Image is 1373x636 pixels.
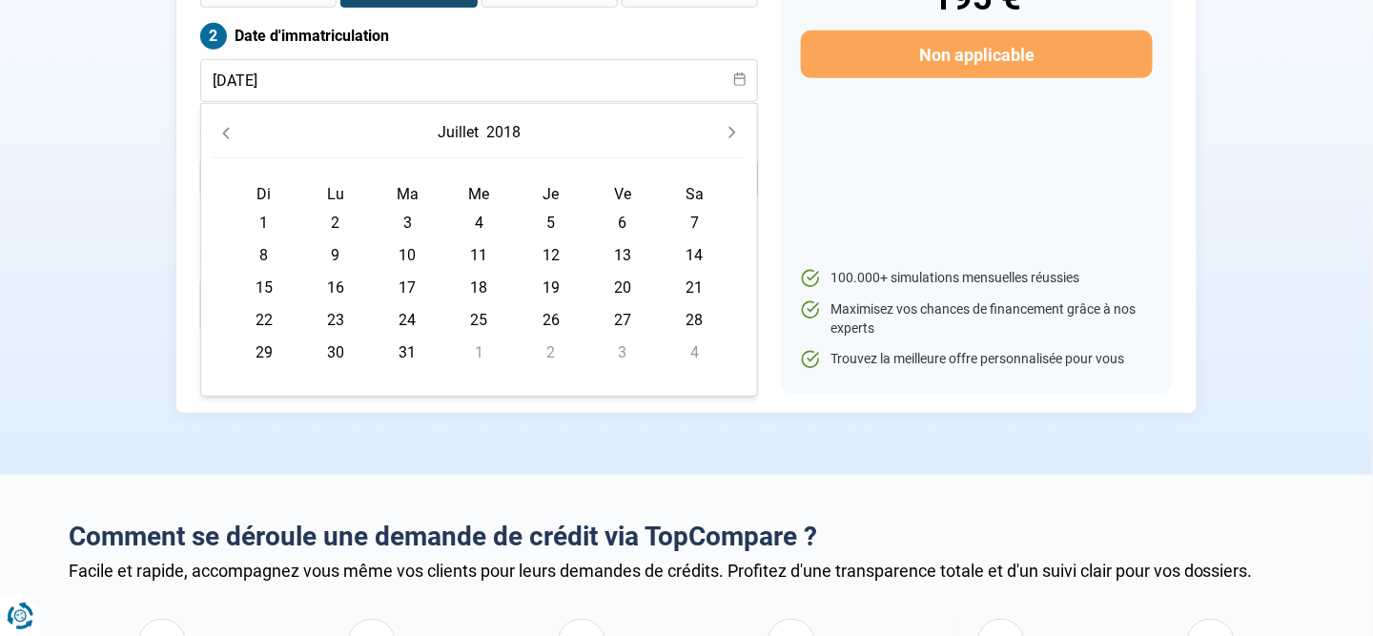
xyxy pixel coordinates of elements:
[249,338,279,368] span: 29
[679,273,709,303] span: 21
[299,304,371,337] td: 23
[586,239,658,272] td: 13
[213,119,239,146] button: Previous Month
[679,208,709,238] span: 7
[536,273,566,303] span: 19
[679,338,709,368] span: 4
[515,207,586,239] td: 5
[372,337,443,369] td: 31
[443,337,515,369] td: 1
[299,239,371,272] td: 9
[320,273,351,303] span: 16
[256,185,271,203] span: Di
[299,337,371,369] td: 30
[801,350,1153,369] li: Trouvez la meilleure offre personnalisée pour vous
[463,208,494,238] span: 4
[607,305,638,336] span: 27
[801,300,1153,338] li: Maximisez vos chances de financement grâce à nos experts
[320,305,351,336] span: 23
[228,337,299,369] td: 29
[434,115,482,150] button: Choose Month
[801,269,1153,288] li: 100.000+ simulations mensuelles réussies
[468,185,489,203] span: Me
[320,208,351,238] span: 2
[679,240,709,271] span: 14
[515,304,586,337] td: 26
[249,273,279,303] span: 15
[299,272,371,304] td: 16
[659,239,730,272] td: 14
[392,208,422,238] span: 3
[228,272,299,304] td: 15
[69,561,1304,581] div: Facile et rapide, accompagnez vous même vos clients pour leurs demandes de crédits. Profitez d'un...
[543,185,559,203] span: Je
[536,305,566,336] span: 26
[69,521,1304,553] h2: Comment se déroule une demande de crédit via TopCompare ?
[392,240,422,271] span: 10
[586,207,658,239] td: 6
[228,304,299,337] td: 22
[463,240,494,271] span: 11
[536,338,566,368] span: 2
[463,338,494,368] span: 1
[249,240,279,271] span: 8
[586,337,658,369] td: 3
[392,273,422,303] span: 17
[228,239,299,272] td: 8
[249,305,279,336] span: 22
[443,207,515,239] td: 4
[686,185,704,203] span: Sa
[586,272,658,304] td: 20
[228,207,299,239] td: 1
[614,185,631,203] span: Ve
[372,239,443,272] td: 10
[659,272,730,304] td: 21
[607,338,638,368] span: 3
[515,337,586,369] td: 2
[463,305,494,336] span: 25
[719,119,746,146] button: Next Month
[372,272,443,304] td: 17
[249,208,279,238] span: 1
[607,240,638,271] span: 13
[443,239,515,272] td: 11
[586,304,658,337] td: 27
[536,208,566,238] span: 5
[200,103,758,397] div: Choose Date
[607,208,638,238] span: 6
[443,272,515,304] td: 18
[515,239,586,272] td: 12
[463,273,494,303] span: 18
[299,207,371,239] td: 2
[659,337,730,369] td: 4
[392,305,422,336] span: 24
[372,304,443,337] td: 24
[801,31,1153,78] button: Non applicable
[659,207,730,239] td: 7
[607,273,638,303] span: 20
[536,240,566,271] span: 12
[515,272,586,304] td: 19
[320,240,351,271] span: 9
[327,185,344,203] span: Lu
[482,115,524,150] button: Choose Year
[659,304,730,337] td: 28
[443,304,515,337] td: 25
[320,338,351,368] span: 30
[200,23,758,50] label: Date d'immatriculation
[200,59,758,102] input: jj/mm/aaaa
[679,305,709,336] span: 28
[392,338,422,368] span: 31
[397,185,419,203] span: Ma
[372,207,443,239] td: 3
